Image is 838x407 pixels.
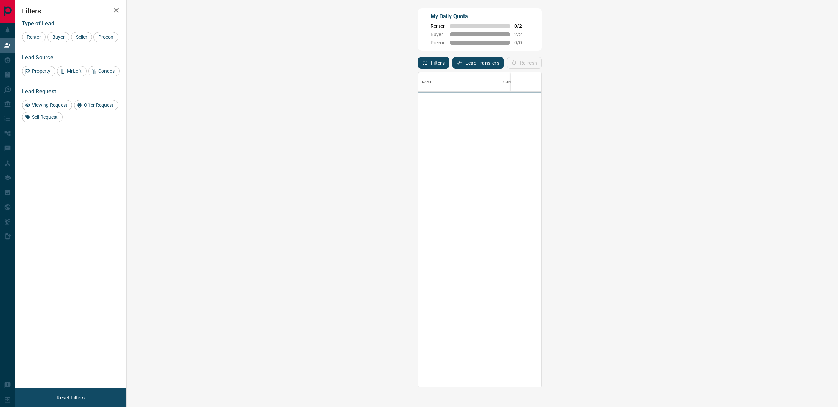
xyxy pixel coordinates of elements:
div: Precon [93,32,118,42]
div: Sell Request [22,112,63,122]
span: 2 / 2 [514,32,529,37]
span: Renter [431,23,446,29]
span: Buyer [431,32,446,37]
div: Seller [71,32,92,42]
span: Precon [431,40,446,45]
div: Buyer [47,32,69,42]
button: Filters [418,57,449,69]
span: Precon [96,34,116,40]
div: Property [22,66,55,76]
h2: Filters [22,7,120,15]
span: Lead Request [22,88,56,95]
span: Property [30,68,53,74]
div: Name [422,72,432,92]
span: Renter [24,34,43,40]
div: Condos [88,66,120,76]
button: Reset Filters [52,392,89,404]
span: 0 / 2 [514,23,529,29]
span: MrLoft [65,68,84,74]
div: Name [418,72,500,92]
div: Renter [22,32,46,42]
button: Lead Transfers [452,57,504,69]
span: Sell Request [30,114,60,120]
span: Condos [96,68,117,74]
div: MrLoft [57,66,87,76]
div: Offer Request [74,100,118,110]
span: Seller [74,34,90,40]
span: Viewing Request [30,102,70,108]
span: Offer Request [81,102,116,108]
div: Viewing Request [22,100,72,110]
span: Type of Lead [22,20,54,27]
span: 0 / 0 [514,40,529,45]
span: Buyer [50,34,67,40]
span: Lead Source [22,54,53,61]
p: My Daily Quota [431,12,529,21]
